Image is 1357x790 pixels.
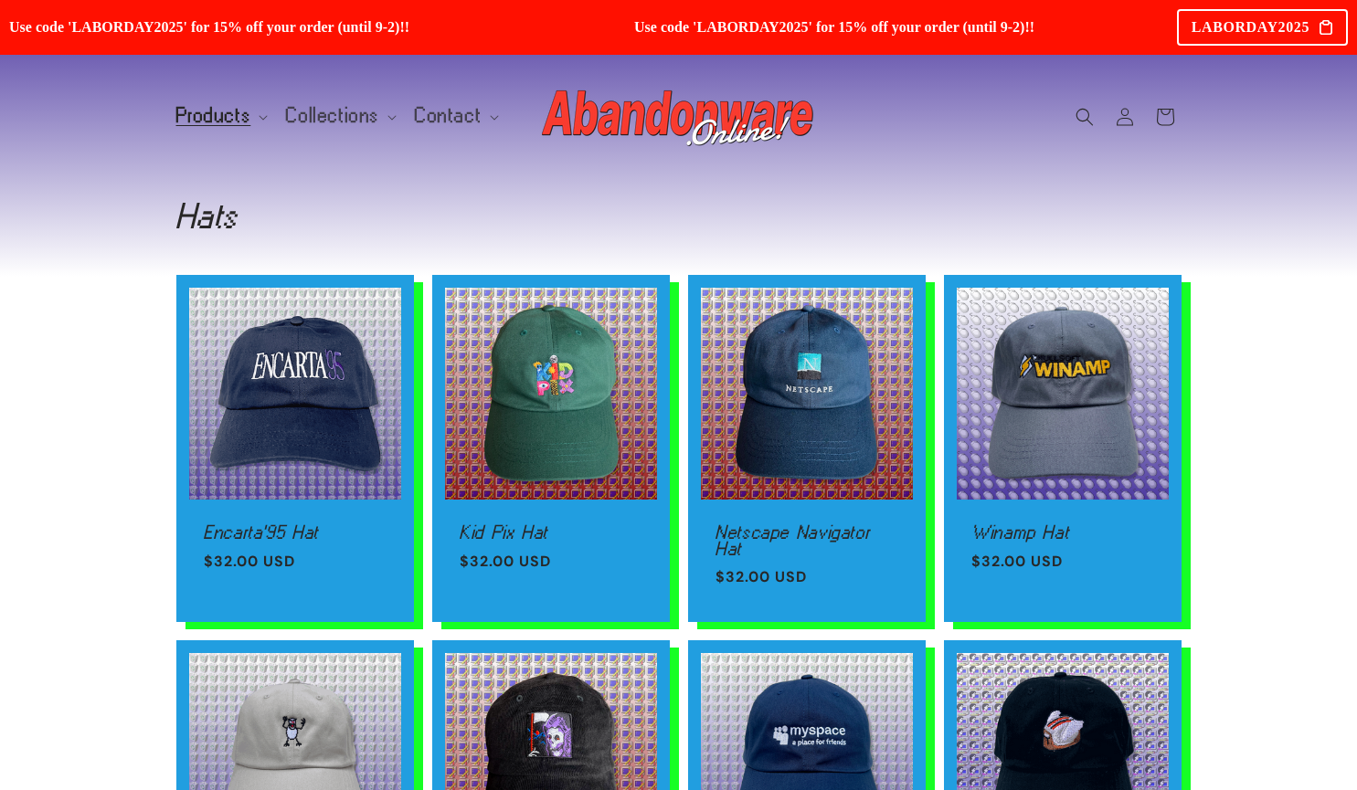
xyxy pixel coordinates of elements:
span: Collections [286,108,379,124]
a: Abandonware [535,73,822,160]
span: Use code 'LABORDAY2025' for 15% off your order (until 9-2)!! [634,18,1235,36]
span: Products [176,108,251,124]
h1: Hats [176,201,1182,230]
a: Netscape Navigator Hat [716,524,898,556]
span: Contact [415,108,482,124]
a: Winamp Hat [971,524,1154,541]
a: Encarta'95 Hat [204,524,387,541]
a: Kid Pix Hat [460,524,642,541]
div: LABORDAY2025 [1177,9,1348,46]
span: Use code 'LABORDAY2025' for 15% off your order (until 9-2)!! [9,18,610,36]
summary: Products [165,97,276,135]
img: Abandonware [542,80,816,153]
summary: Search [1065,97,1105,137]
summary: Collections [275,97,404,135]
summary: Contact [404,97,506,135]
